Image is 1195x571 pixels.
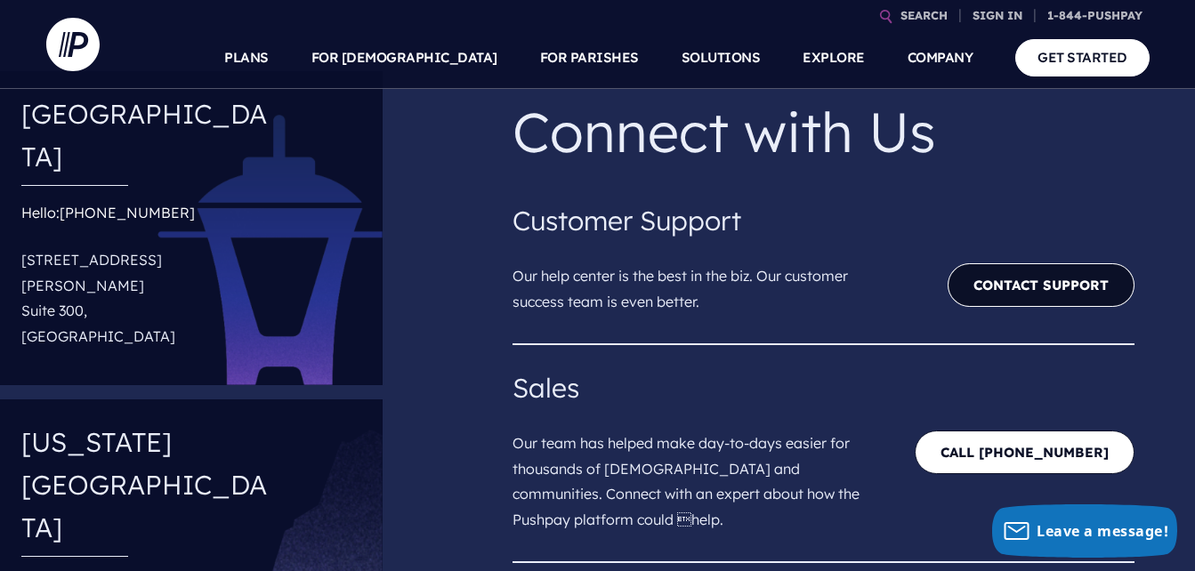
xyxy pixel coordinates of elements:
[224,27,269,89] a: PLANS
[948,263,1134,307] a: Contact Support
[1037,521,1168,541] span: Leave a message!
[513,242,886,322] p: Our help center is the best in the biz. Our customer success team is even better.
[21,85,276,185] h4: [GEOGRAPHIC_DATA]
[803,27,865,89] a: EXPLORE
[992,504,1177,558] button: Leave a message!
[21,414,276,556] h4: [US_STATE][GEOGRAPHIC_DATA]
[21,200,276,357] div: Hello:
[682,27,761,89] a: SOLUTIONS
[540,27,639,89] a: FOR PARISHES
[1015,39,1150,76] a: GET STARTED
[311,27,497,89] a: FOR [DEMOGRAPHIC_DATA]
[513,409,886,540] p: Our team has helped make day-to-days easier for thousands of [DEMOGRAPHIC_DATA] and communities. ...
[915,430,1134,474] a: CALL [PHONE_NUMBER]
[908,27,973,89] a: COMPANY
[513,85,1135,178] p: Connect with Us
[21,240,276,357] p: [STREET_ADDRESS][PERSON_NAME] Suite 300, [GEOGRAPHIC_DATA]
[513,366,1135,409] h4: Sales
[60,204,195,221] a: [PHONE_NUMBER]
[513,199,1135,242] h4: Customer Support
